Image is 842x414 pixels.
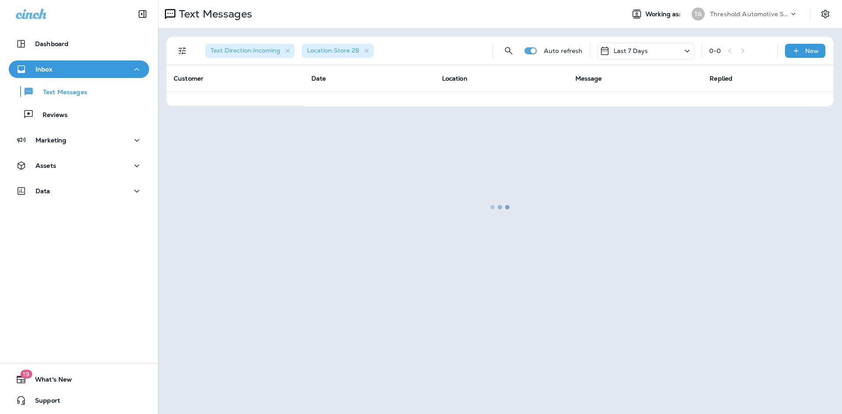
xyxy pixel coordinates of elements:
[26,397,60,407] span: Support
[130,5,155,23] button: Collapse Sidebar
[35,40,68,47] p: Dashboard
[9,157,149,174] button: Assets
[9,105,149,124] button: Reviews
[9,392,149,409] button: Support
[9,371,149,388] button: 19What's New
[9,182,149,200] button: Data
[9,131,149,149] button: Marketing
[36,188,50,195] p: Data
[34,88,87,97] p: Text Messages
[9,35,149,53] button: Dashboard
[9,60,149,78] button: Inbox
[26,376,72,386] span: What's New
[9,82,149,101] button: Text Messages
[36,66,52,73] p: Inbox
[36,162,56,169] p: Assets
[34,111,68,120] p: Reviews
[805,47,819,54] p: New
[36,137,66,144] p: Marketing
[20,370,32,379] span: 19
